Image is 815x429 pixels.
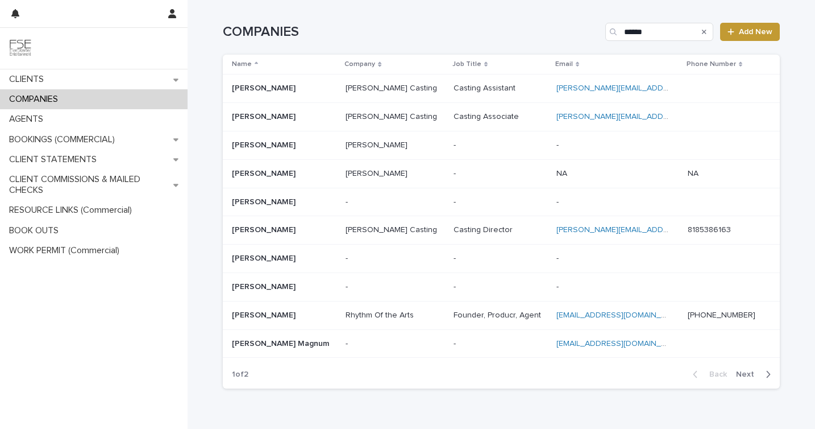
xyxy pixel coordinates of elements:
p: [PERSON_NAME] Casting [346,81,439,93]
p: [PERSON_NAME] [232,81,298,93]
p: [PERSON_NAME] [232,138,298,150]
a: [PERSON_NAME][EMAIL_ADDRESS][DOMAIN_NAME] [556,226,747,234]
p: COMPANIES [5,94,67,105]
a: [PERSON_NAME][EMAIL_ADDRESS][DOMAIN_NAME] [556,84,747,92]
h1: COMPANIES [223,24,601,40]
p: - [346,251,350,263]
p: [PERSON_NAME] Magnum [232,337,331,349]
p: Casting Associate [454,110,521,122]
p: [PERSON_NAME] [346,138,410,150]
tr: [PERSON_NAME][PERSON_NAME] Rhythm Of the ArtsRhythm Of the Arts Founder, Producr, AgentFounder, P... [223,301,780,329]
p: Phone Number [687,58,736,71]
span: Next [736,370,761,378]
p: RESOURCE LINKS (Commercial) [5,205,141,216]
p: BOOK OUTS [5,225,68,236]
tr: [PERSON_NAME][PERSON_NAME] [PERSON_NAME] Casting[PERSON_NAME] Casting Casting AssociateCasting As... [223,103,780,131]
p: [PERSON_NAME] [232,167,298,179]
p: 1 of 2 [223,361,257,389]
p: - [454,251,458,263]
p: - [346,195,350,207]
tr: [PERSON_NAME][PERSON_NAME] [PERSON_NAME][PERSON_NAME] -- -- [223,131,780,159]
p: - [556,195,561,207]
p: [PERSON_NAME] [232,110,298,122]
tr: [PERSON_NAME][PERSON_NAME] [PERSON_NAME] Casting[PERSON_NAME] Casting Casting DirectorCasting Dir... [223,216,780,245]
p: - [346,280,350,292]
p: AGENTS [5,114,52,125]
p: Casting Director [454,223,515,235]
a: [PHONE_NUMBER] [688,311,755,319]
p: - [454,167,458,179]
p: [PERSON_NAME] [232,308,298,320]
p: Casting Assistant [454,81,518,93]
input: Search [605,23,713,41]
p: [PERSON_NAME] [232,280,298,292]
p: [PERSON_NAME] [346,167,410,179]
p: Rhythm Of the Arts [346,308,416,320]
tr: [PERSON_NAME][PERSON_NAME] [PERSON_NAME] Casting[PERSON_NAME] Casting Casting AssistantCasting As... [223,75,780,103]
p: NA [556,167,569,179]
a: [EMAIL_ADDRESS][DOMAIN_NAME] [556,311,685,319]
span: Back [702,370,727,378]
p: [PERSON_NAME] [232,251,298,263]
p: Company [344,58,375,71]
p: [PERSON_NAME] Casting [346,110,439,122]
p: - [454,138,458,150]
button: Next [731,369,780,379]
p: - [556,138,561,150]
p: [PERSON_NAME] [232,195,298,207]
a: NA [688,170,698,178]
p: Founder, Producr, Agent [454,308,543,320]
p: WORK PERMIT (Commercial) [5,245,128,256]
tr: [PERSON_NAME][PERSON_NAME] -- -- -- [223,273,780,301]
tr: [PERSON_NAME][PERSON_NAME] [PERSON_NAME][PERSON_NAME] -- NANA NA [223,159,780,188]
a: 8185386163 [688,226,731,234]
p: - [454,337,458,349]
p: Name [232,58,252,71]
p: - [454,280,458,292]
p: - [556,280,561,292]
a: [PERSON_NAME][EMAIL_ADDRESS][PERSON_NAME][DOMAIN_NAME] [556,113,809,121]
p: BOOKINGS (COMMERCIAL) [5,134,124,145]
p: - [454,195,458,207]
tr: [PERSON_NAME][PERSON_NAME] -- -- -- [223,188,780,216]
p: CLIENTS [5,74,53,85]
p: CLIENT STATEMENTS [5,154,106,165]
p: CLIENT COMMISSIONS & MAILED CHECKS [5,174,173,196]
a: Add New [720,23,780,41]
p: - [556,251,561,263]
p: [PERSON_NAME] Casting [346,223,439,235]
p: Job Title [452,58,481,71]
span: Add New [739,28,772,36]
p: - [346,337,350,349]
img: 9JgRvJ3ETPGCJDhvPVA5 [9,37,32,60]
button: Back [684,369,731,379]
p: Email [555,58,573,71]
tr: [PERSON_NAME] Magnum[PERSON_NAME] Magnum -- -- [EMAIL_ADDRESS][DOMAIN_NAME] [223,329,780,358]
tr: [PERSON_NAME][PERSON_NAME] -- -- -- [223,245,780,273]
a: [EMAIL_ADDRESS][DOMAIN_NAME] [556,340,685,348]
p: [PERSON_NAME] [232,223,298,235]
